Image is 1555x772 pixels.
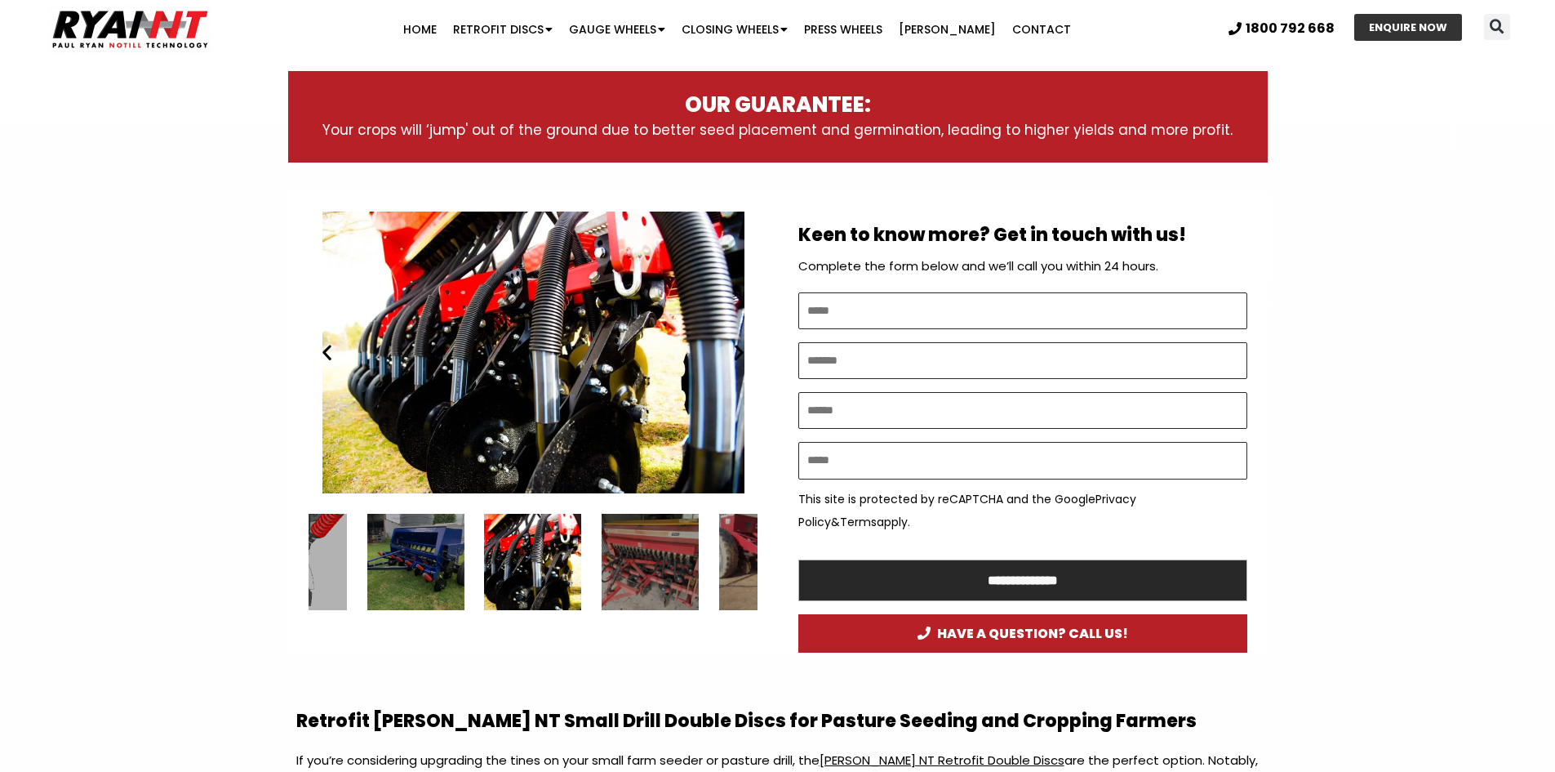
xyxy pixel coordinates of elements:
[602,514,699,611] div: 8 / 15
[673,13,796,46] a: Closing Wheels
[840,514,877,530] a: Terms
[1484,14,1510,40] div: Search
[796,13,891,46] a: Press Wheels
[1369,22,1447,33] span: ENQUIRE NOW
[891,13,1004,46] a: [PERSON_NAME]
[798,491,1136,530] a: Privacy Policy
[309,212,758,493] div: 7 / 15
[445,13,561,46] a: Retrofit Discs
[820,752,1064,769] a: [PERSON_NAME] NT Retrofit Double Discs
[395,13,445,46] a: Home
[719,514,816,611] div: 9 / 15
[296,710,1260,734] h2: Retrofit [PERSON_NAME] NT Small Drill Double Discs for Pasture Seeding and Cropping Farmers
[1246,22,1335,35] span: 1800 792 668
[917,627,1128,640] span: HAVE A QUESTION? CALL US!
[309,212,758,493] div: Slides
[317,342,337,363] div: Previous slide
[250,514,347,611] div: 5 / 15
[798,255,1247,278] p: Complete the form below and we’ll call you within 24 hours.
[798,614,1247,653] a: HAVE A QUESTION? CALL US!
[484,514,581,611] div: Ryan NT (RFM NT) Ryan Tyne cultivator tine with Disc
[1228,22,1335,35] a: 1800 792 668
[798,488,1247,533] p: This site is protected by reCAPTCHA and the Google & apply.
[729,342,749,363] div: Next slide
[367,514,464,611] div: 6 / 15
[309,514,758,611] div: Slides Slides
[321,91,1235,119] h3: OUR GUARANTEE:
[1004,13,1079,46] a: Contact
[322,120,1233,140] span: Your crops will ‘jump' out of the ground due to better seed placement and germination, leading to...
[798,224,1247,248] h2: Keen to know more? Get in touch with us!
[484,514,581,611] div: 7 / 15
[49,4,212,55] img: Ryan NT logo
[309,212,758,493] div: Ryan NT (RFM NT) Ryan Tyne cultivator tine with Disc
[1354,14,1462,41] a: ENQUIRE NOW
[301,13,1172,46] nav: Menu
[561,13,673,46] a: Gauge Wheels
